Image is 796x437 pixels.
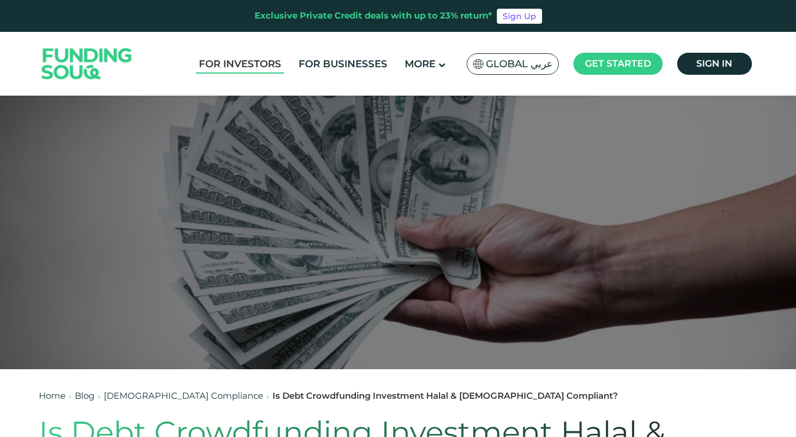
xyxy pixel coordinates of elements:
[255,9,492,23] div: Exclusive Private Credit deals with up to 23% return*
[677,53,752,75] a: Sign in
[585,58,651,69] span: Get started
[486,57,553,71] span: Global عربي
[75,390,94,401] a: Blog
[473,59,484,69] img: SA Flag
[296,54,390,74] a: For Businesses
[272,389,618,403] div: Is Debt Crowdfunding Investment Halal & [DEMOGRAPHIC_DATA] Compliant?
[497,9,542,24] a: Sign Up
[196,54,284,74] a: For Investors
[30,35,144,93] img: Logo
[405,58,435,70] span: More
[696,58,732,69] span: Sign in
[39,390,66,401] a: Home
[104,390,263,401] a: [DEMOGRAPHIC_DATA] Compliance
